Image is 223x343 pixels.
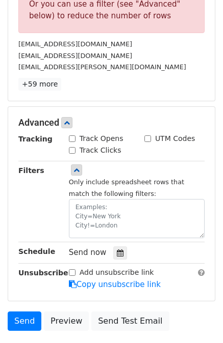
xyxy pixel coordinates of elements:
[18,166,44,175] strong: Filters
[80,145,121,156] label: Track Clicks
[18,269,68,277] strong: Unsubscribe
[18,52,132,60] small: [EMAIL_ADDRESS][DOMAIN_NAME]
[155,133,195,144] label: UTM Codes
[8,311,41,331] a: Send
[69,248,107,257] span: Send now
[172,294,223,343] iframe: Chat Widget
[44,311,89,331] a: Preview
[18,63,186,71] small: [EMAIL_ADDRESS][PERSON_NAME][DOMAIN_NAME]
[18,40,132,48] small: [EMAIL_ADDRESS][DOMAIN_NAME]
[18,247,55,255] strong: Schedule
[18,78,61,91] a: +59 more
[80,133,123,144] label: Track Opens
[69,178,184,197] small: Only include spreadsheet rows that match the following filters:
[91,311,169,331] a: Send Test Email
[18,135,53,143] strong: Tracking
[80,267,154,278] label: Add unsubscribe link
[69,280,161,289] a: Copy unsubscribe link
[18,117,205,128] h5: Advanced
